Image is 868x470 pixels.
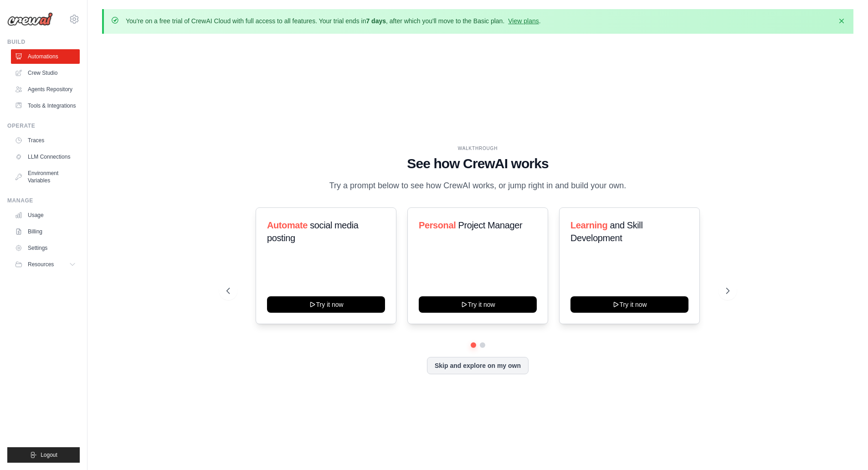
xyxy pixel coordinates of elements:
div: Build [7,38,80,46]
span: Logout [41,451,57,459]
span: and Skill Development [570,220,642,243]
span: Automate [267,220,308,230]
button: Try it now [419,296,537,313]
img: Logo [7,12,53,26]
span: Learning [570,220,607,230]
a: LLM Connections [11,150,80,164]
button: Skip and explore on my own [427,357,529,374]
a: View plans [508,17,539,25]
span: Project Manager [458,220,522,230]
a: Crew Studio [11,66,80,80]
div: Manage [7,197,80,204]
a: Settings [11,241,80,255]
a: Traces [11,133,80,148]
button: Resources [11,257,80,272]
div: Operate [7,122,80,129]
a: Tools & Integrations [11,98,80,113]
p: Try a prompt below to see how CrewAI works, or jump right in and build your own. [325,179,631,192]
button: Logout [7,447,80,463]
div: WALKTHROUGH [226,145,729,152]
a: Environment Variables [11,166,80,188]
button: Try it now [267,296,385,313]
span: social media posting [267,220,359,243]
p: You're on a free trial of CrewAI Cloud with full access to all features. Your trial ends in , aft... [126,16,541,26]
iframe: Chat Widget [822,426,868,470]
button: Try it now [570,296,688,313]
span: Personal [419,220,456,230]
span: Resources [28,261,54,268]
a: Usage [11,208,80,222]
h1: See how CrewAI works [226,155,729,172]
a: Automations [11,49,80,64]
a: Billing [11,224,80,239]
a: Agents Repository [11,82,80,97]
strong: 7 days [366,17,386,25]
